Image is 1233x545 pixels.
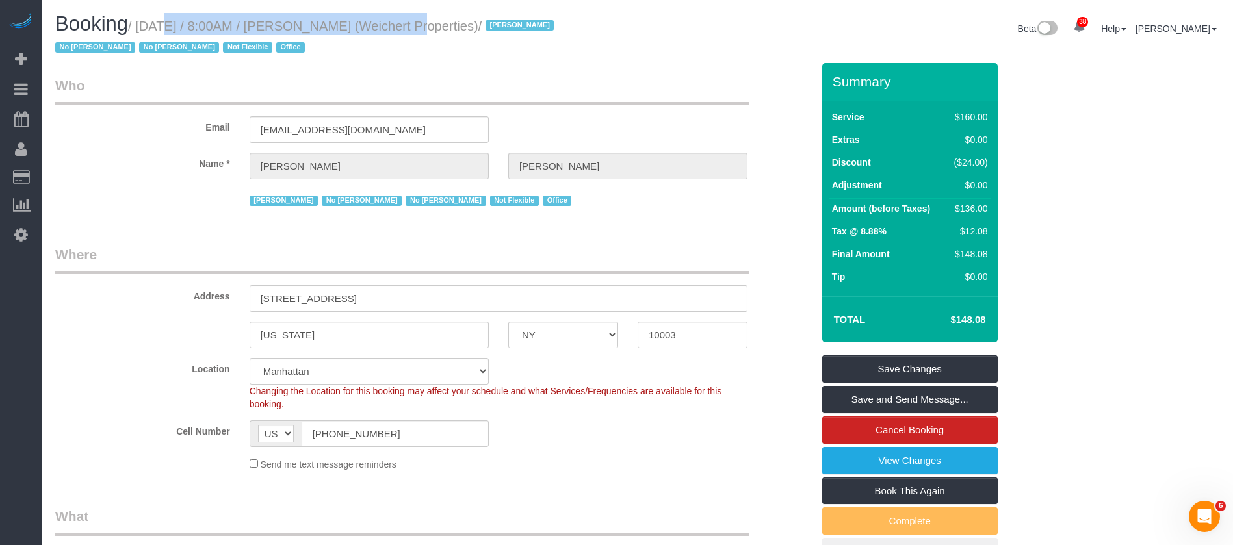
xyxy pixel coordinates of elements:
span: [PERSON_NAME] [486,20,554,31]
label: Tax @ 8.88% [832,225,887,238]
label: Amount (before Taxes) [832,202,930,215]
label: Location [45,358,240,375]
input: Email [250,116,489,143]
label: Cell Number [45,420,240,438]
a: Help [1101,23,1126,34]
iframe: Intercom live chat [1189,501,1220,532]
span: Office [543,196,571,206]
span: Booking [55,12,128,35]
span: [PERSON_NAME] [250,196,318,206]
label: Extras [832,133,860,146]
label: Final Amount [832,247,890,260]
a: View Changes [822,447,998,474]
a: Save Changes [822,355,998,383]
input: Last Name [508,153,747,179]
img: New interface [1036,21,1058,38]
div: ($24.00) [949,156,988,169]
span: No [PERSON_NAME] [406,196,486,206]
legend: Where [55,245,749,274]
input: City [250,322,489,348]
span: Changing the Location for this booking may affect your schedule and what Services/Frequencies are... [250,386,722,409]
label: Address [45,285,240,303]
div: $12.08 [949,225,988,238]
div: $0.00 [949,179,988,192]
legend: Who [55,76,749,105]
span: No [PERSON_NAME] [139,42,219,53]
img: Automaid Logo [8,13,34,31]
a: [PERSON_NAME] [1136,23,1217,34]
div: $0.00 [949,133,988,146]
legend: What [55,507,749,536]
a: 38 [1067,13,1092,42]
span: Not Flexible [223,42,272,53]
input: Cell Number [302,420,489,447]
label: Discount [832,156,871,169]
strong: Total [834,314,866,325]
a: Beta [1018,23,1058,34]
span: 38 [1077,17,1088,27]
span: 6 [1215,501,1226,511]
label: Service [832,110,864,123]
span: No [PERSON_NAME] [322,196,402,206]
label: Tip [832,270,846,283]
input: Zip Code [638,322,747,348]
a: Book This Again [822,477,998,505]
span: Send me text message reminders [261,459,396,470]
span: Not Flexible [490,196,539,206]
div: $160.00 [949,110,988,123]
span: No [PERSON_NAME] [55,42,135,53]
span: Office [276,42,305,53]
div: $148.08 [949,247,988,260]
input: First Name [250,153,489,179]
div: $0.00 [949,270,988,283]
label: Email [45,116,240,134]
a: Cancel Booking [822,416,998,444]
label: Adjustment [832,179,882,192]
h3: Summary [833,74,991,89]
div: $136.00 [949,202,988,215]
small: / [DATE] / 8:00AM / [PERSON_NAME] (Weichert Properties) [55,19,558,55]
h4: $148.08 [911,314,985,325]
label: Name * [45,153,240,170]
a: Save and Send Message... [822,386,998,413]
